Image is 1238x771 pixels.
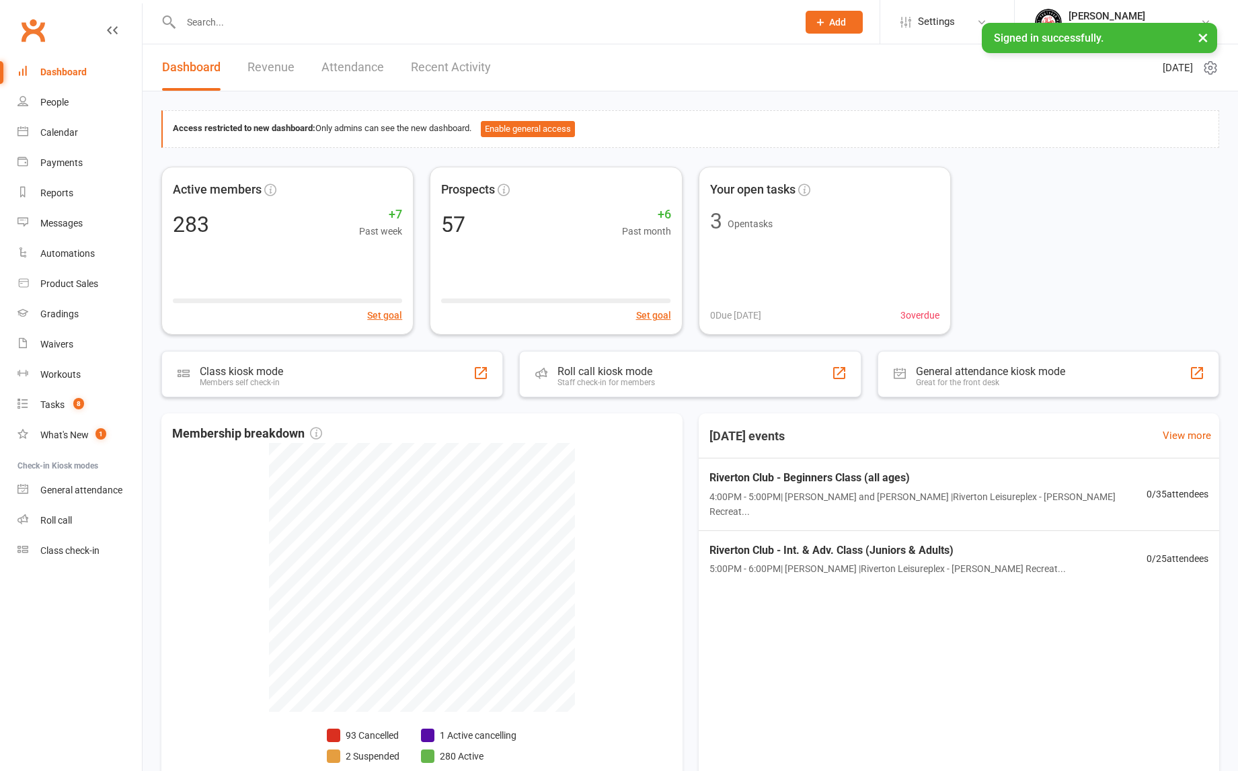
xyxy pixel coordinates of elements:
div: Great for the front desk [916,378,1065,387]
span: Your open tasks [710,180,796,200]
div: [PERSON_NAME] [1069,10,1200,22]
div: Tasks [40,399,65,410]
li: 1 Active cancelling [421,728,516,743]
div: What's New [40,430,89,440]
a: Class kiosk mode [17,536,142,566]
a: Workouts [17,360,142,390]
a: Dashboard [162,44,221,91]
li: 280 Active [421,749,516,764]
div: Roll call kiosk mode [557,365,655,378]
a: Clubworx [16,13,50,47]
span: Signed in successfully. [994,32,1104,44]
a: What's New1 [17,420,142,450]
a: Reports [17,178,142,208]
div: 57 [441,214,465,235]
span: Riverton Club - Int. & Adv. Class (Juniors & Adults) [709,542,1066,559]
span: 0 / 35 attendees [1147,487,1208,501]
input: Search... [177,13,788,32]
div: Only admins can see the new dashboard. [173,121,1208,137]
div: Class check-in [40,545,100,556]
button: Add [806,11,863,34]
li: 93 Cancelled [327,728,399,743]
button: Set goal [367,308,402,323]
span: Past month [622,224,671,239]
span: 1 [95,428,106,440]
span: Membership breakdown [172,424,322,444]
h3: [DATE] events [699,424,796,448]
a: Messages [17,208,142,239]
div: Messages [40,218,83,229]
button: Enable general access [481,121,575,137]
span: +7 [359,205,402,225]
span: 0 / 25 attendees [1147,551,1208,566]
div: Payments [40,157,83,168]
span: [DATE] [1163,60,1193,76]
button: Set goal [636,308,671,323]
div: Staff check-in for members [557,378,655,387]
span: 4:00PM - 5:00PM | [PERSON_NAME] and [PERSON_NAME] | Riverton Leisureplex - [PERSON_NAME] Recreat... [709,489,1147,520]
div: Product Sales [40,278,98,289]
span: Past week [359,224,402,239]
a: People [17,87,142,118]
span: Active members [173,180,262,200]
li: 2 Suspended [327,749,399,764]
div: General attendance [40,485,122,495]
div: Calendar [40,127,78,138]
div: 283 [173,214,209,235]
a: General attendance kiosk mode [17,475,142,505]
span: 5:00PM - 6:00PM | [PERSON_NAME] | Riverton Leisureplex - [PERSON_NAME] Recreat... [709,561,1066,576]
button: × [1191,23,1215,52]
span: Prospects [441,180,495,200]
div: Global Shotokan Karate Pty Ltd [1069,22,1200,34]
div: Roll call [40,515,72,526]
div: 3 [710,210,722,232]
a: Gradings [17,299,142,329]
a: View more [1163,428,1211,444]
div: Workouts [40,369,81,380]
a: Attendance [321,44,384,91]
div: Dashboard [40,67,87,77]
strong: Access restricted to new dashboard: [173,123,315,133]
a: Calendar [17,118,142,148]
span: 0 Due [DATE] [710,308,761,323]
div: General attendance kiosk mode [916,365,1065,378]
span: 8 [73,398,84,409]
div: Class kiosk mode [200,365,283,378]
img: thumb_image1750234934.png [1035,9,1062,36]
a: Revenue [247,44,295,91]
a: Waivers [17,329,142,360]
div: Members self check-in [200,378,283,387]
span: +6 [622,205,671,225]
div: Gradings [40,309,79,319]
a: Product Sales [17,269,142,299]
div: Reports [40,188,73,198]
a: Dashboard [17,57,142,87]
div: People [40,97,69,108]
div: Automations [40,248,95,259]
a: Automations [17,239,142,269]
span: Riverton Club - Beginners Class (all ages) [709,469,1147,487]
span: 3 overdue [900,308,939,323]
a: Tasks 8 [17,390,142,420]
span: Settings [918,7,955,37]
a: Roll call [17,505,142,536]
a: Recent Activity [411,44,491,91]
a: Payments [17,148,142,178]
div: Waivers [40,339,73,350]
span: Add [829,17,846,28]
span: Open tasks [728,218,773,229]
